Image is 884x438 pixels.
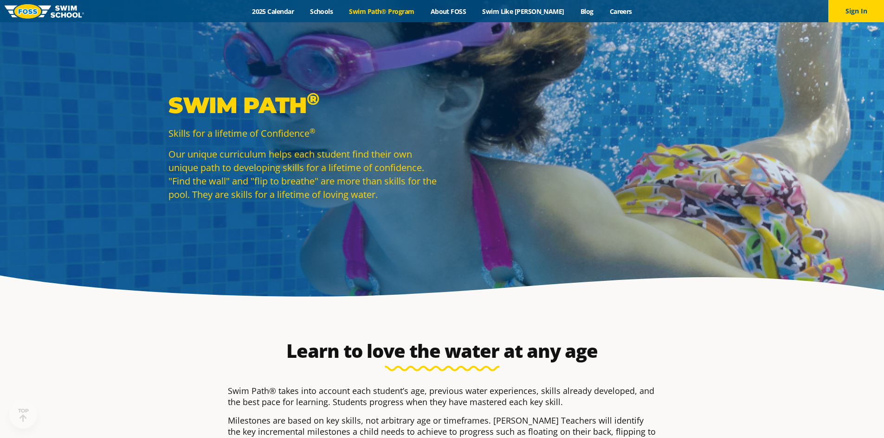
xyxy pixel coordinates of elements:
div: TOP [18,408,29,422]
p: Swim Path [168,91,438,119]
sup: ® [310,126,315,135]
p: Our unique curriculum helps each student find their own unique path to developing skills for a li... [168,147,438,201]
a: Schools [302,7,341,16]
a: Blog [572,7,601,16]
h2: Learn to love the water at any age [223,340,661,362]
a: Swim Path® Program [341,7,422,16]
p: Skills for a lifetime of Confidence [168,127,438,140]
a: 2025 Calendar [244,7,302,16]
sup: ® [307,89,319,109]
a: Swim Like [PERSON_NAME] [474,7,573,16]
img: FOSS Swim School Logo [5,4,84,19]
a: Careers [601,7,640,16]
a: About FOSS [422,7,474,16]
p: Swim Path® takes into account each student’s age, previous water experiences, skills already deve... [228,385,657,407]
